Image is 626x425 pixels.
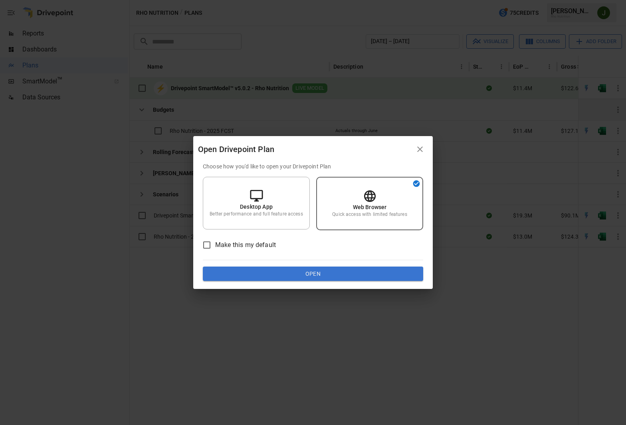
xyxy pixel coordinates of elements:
[198,143,412,156] div: Open Drivepoint Plan
[210,211,303,217] p: Better performance and full feature access
[203,162,423,170] p: Choose how you'd like to open your Drivepoint Plan
[240,203,273,211] p: Desktop App
[215,240,276,250] span: Make this my default
[332,211,407,218] p: Quick access with limited features
[203,267,423,281] button: Open
[353,203,387,211] p: Web Browser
